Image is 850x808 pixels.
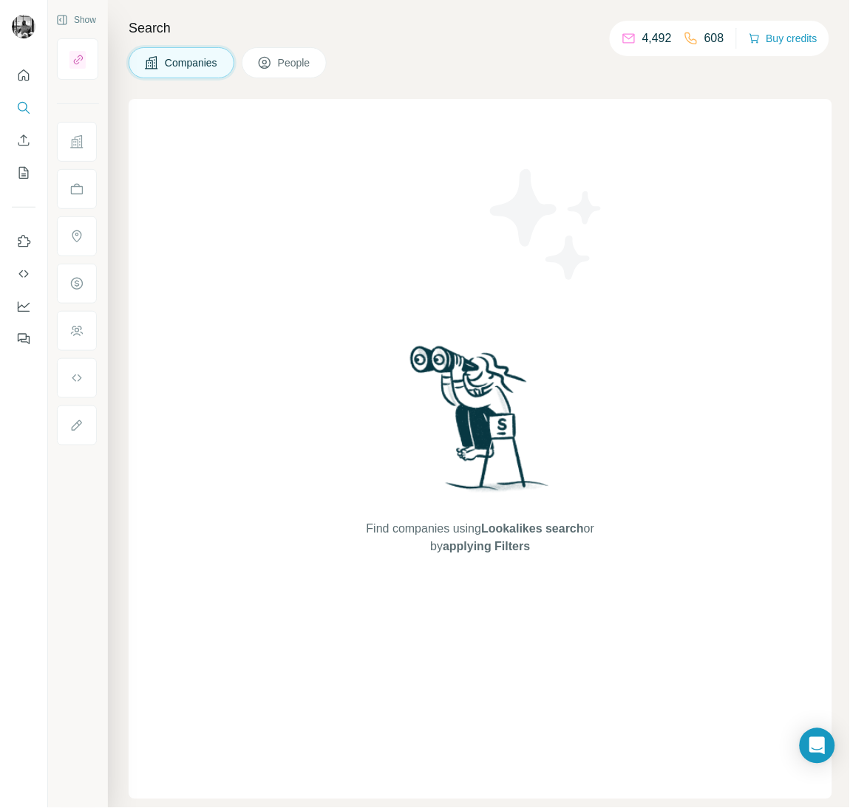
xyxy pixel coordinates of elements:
[704,30,724,47] p: 608
[12,127,35,154] button: Enrich CSV
[46,9,106,31] button: Show
[800,728,835,764] div: Open Intercom Messenger
[12,261,35,287] button: Use Surfe API
[129,18,832,38] h4: Search
[749,28,817,49] button: Buy credits
[481,523,584,535] span: Lookalikes search
[480,158,613,291] img: Surfe Illustration - Stars
[165,55,219,70] span: Companies
[12,15,35,38] img: Avatar
[404,342,557,507] img: Surfe Illustration - Woman searching with binoculars
[12,228,35,255] button: Use Surfe on LinkedIn
[12,326,35,352] button: Feedback
[12,160,35,186] button: My lists
[642,30,672,47] p: 4,492
[12,95,35,121] button: Search
[443,541,530,553] span: applying Filters
[12,293,35,320] button: Dashboard
[278,55,312,70] span: People
[12,62,35,89] button: Quick start
[362,521,599,556] span: Find companies using or by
